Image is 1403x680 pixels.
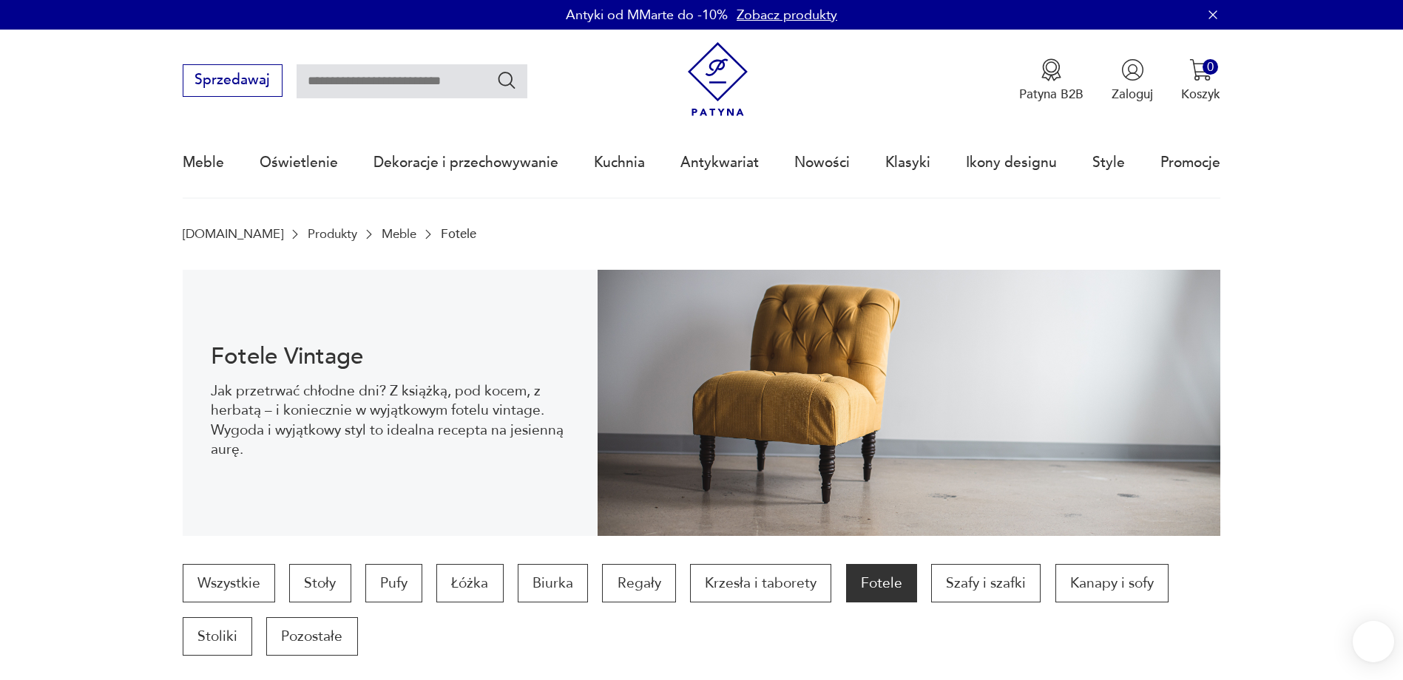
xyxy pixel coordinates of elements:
a: Sprzedawaj [183,75,283,87]
img: Ikona koszyka [1189,58,1212,81]
a: Nowości [794,129,850,197]
a: Krzesła i taborety [690,564,831,602]
a: Stoły [289,564,351,602]
img: 9275102764de9360b0b1aa4293741aa9.jpg [598,270,1220,536]
a: Style [1092,129,1125,197]
a: Ikona medaluPatyna B2B [1019,58,1083,103]
a: Wszystkie [183,564,275,602]
a: Meble [382,227,416,241]
a: Meble [183,129,224,197]
a: Regały [602,564,675,602]
a: [DOMAIN_NAME] [183,227,283,241]
h1: Fotele Vintage [211,346,569,367]
a: Produkty [308,227,357,241]
a: Pufy [365,564,422,602]
a: Antykwariat [680,129,759,197]
button: Szukaj [496,69,518,91]
a: Zobacz produkty [737,6,837,24]
a: Łóżka [436,564,503,602]
a: Stoliki [183,617,252,656]
p: Patyna B2B [1019,86,1083,103]
a: Promocje [1160,129,1220,197]
a: Ikony designu [966,129,1057,197]
p: Koszyk [1181,86,1220,103]
a: Klasyki [885,129,930,197]
button: 0Koszyk [1181,58,1220,103]
p: Fotele [441,227,476,241]
p: Zaloguj [1112,86,1153,103]
button: Patyna B2B [1019,58,1083,103]
a: Fotele [846,564,917,602]
img: Patyna - sklep z meblami i dekoracjami vintage [680,42,755,117]
a: Kanapy i sofy [1055,564,1169,602]
iframe: Smartsupp widget button [1353,621,1394,662]
a: Kuchnia [594,129,645,197]
a: Szafy i szafki [931,564,1041,602]
a: Biurka [518,564,588,602]
div: 0 [1203,59,1218,75]
a: Pozostałe [266,617,357,656]
p: Jak przetrwać chłodne dni? Z książką, pod kocem, z herbatą – i koniecznie w wyjątkowym fotelu vin... [211,381,569,460]
button: Zaloguj [1112,58,1153,103]
a: Oświetlenie [260,129,338,197]
img: Ikona medalu [1040,58,1063,81]
button: Sprzedawaj [183,64,283,97]
a: Dekoracje i przechowywanie [373,129,558,197]
p: Antyki od MMarte do -10% [566,6,728,24]
img: Ikonka użytkownika [1121,58,1144,81]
